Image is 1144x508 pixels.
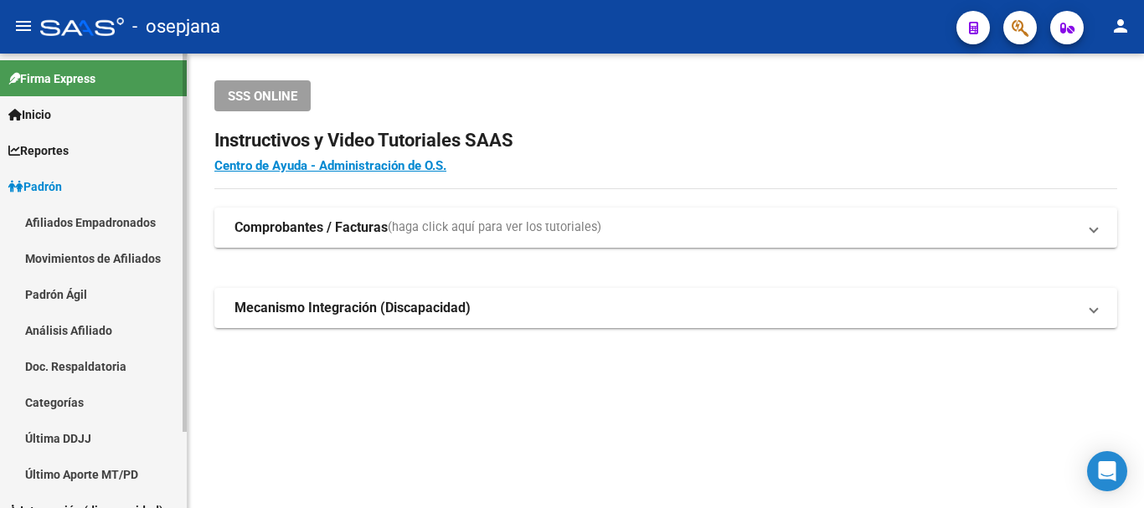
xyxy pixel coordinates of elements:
span: SSS ONLINE [228,89,297,104]
span: Reportes [8,141,69,160]
h2: Instructivos y Video Tutoriales SAAS [214,125,1117,157]
span: - osepjana [132,8,220,45]
strong: Comprobantes / Facturas [234,218,388,237]
span: (haga click aquí para ver los tutoriales) [388,218,601,237]
span: Padrón [8,177,62,196]
mat-icon: menu [13,16,33,36]
button: SSS ONLINE [214,80,311,111]
strong: Mecanismo Integración (Discapacidad) [234,299,471,317]
mat-icon: person [1111,16,1131,36]
span: Inicio [8,105,51,124]
span: Firma Express [8,69,95,88]
div: Open Intercom Messenger [1087,451,1127,491]
a: Centro de Ayuda - Administración de O.S. [214,158,446,173]
mat-expansion-panel-header: Comprobantes / Facturas(haga click aquí para ver los tutoriales) [214,208,1117,248]
mat-expansion-panel-header: Mecanismo Integración (Discapacidad) [214,288,1117,328]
